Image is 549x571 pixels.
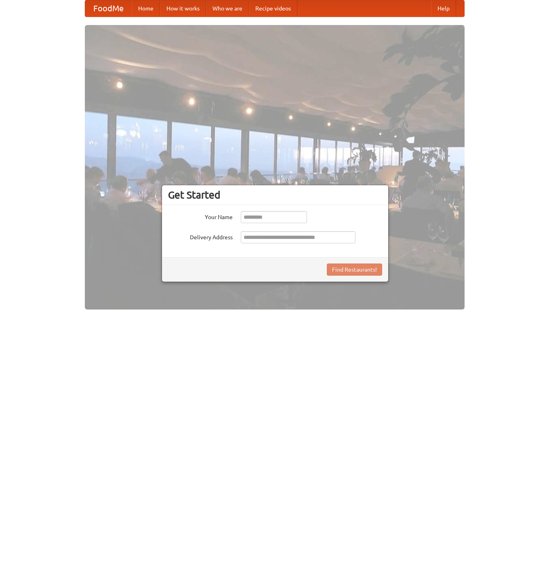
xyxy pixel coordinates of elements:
[327,264,382,276] button: Find Restaurants!
[160,0,206,17] a: How it works
[168,211,233,221] label: Your Name
[431,0,456,17] a: Help
[206,0,249,17] a: Who we are
[249,0,297,17] a: Recipe videos
[85,0,132,17] a: FoodMe
[168,231,233,241] label: Delivery Address
[132,0,160,17] a: Home
[168,189,382,201] h3: Get Started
